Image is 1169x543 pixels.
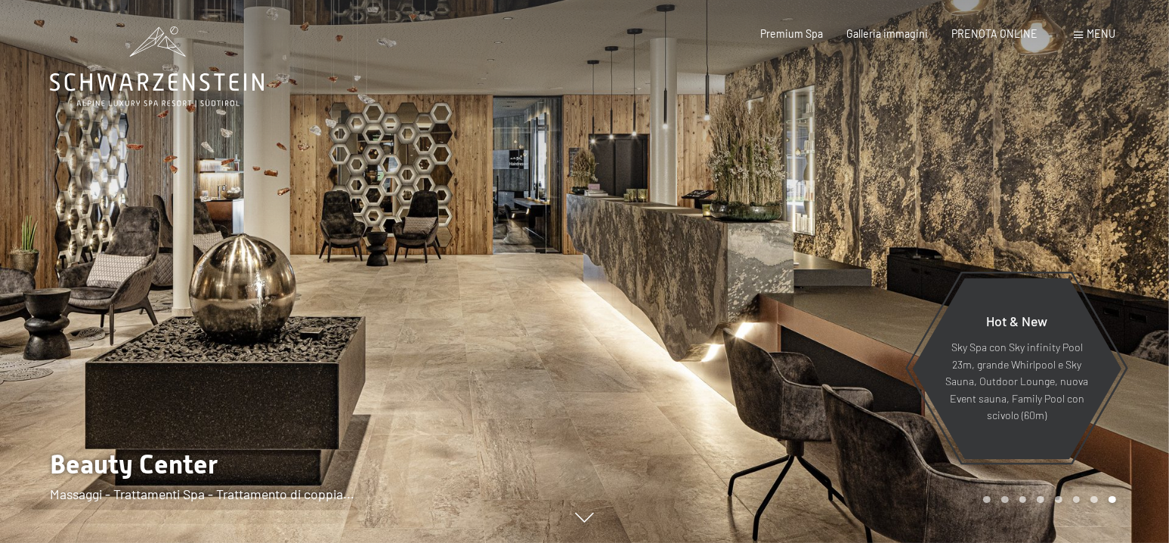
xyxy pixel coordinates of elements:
[911,277,1122,460] a: Hot & New Sky Spa con Sky infinity Pool 23m, grande Whirlpool e Sky Sauna, Outdoor Lounge, nuova ...
[951,27,1038,40] a: PRENOTA ONLINE
[983,496,991,504] div: Carousel Page 1
[1019,496,1027,504] div: Carousel Page 3
[1087,27,1116,40] span: Menu
[1037,496,1044,504] div: Carousel Page 4
[986,313,1047,329] span: Hot & New
[846,27,928,40] a: Galleria immagini
[760,27,823,40] a: Premium Spa
[1055,496,1062,504] div: Carousel Page 5
[978,496,1115,504] div: Carousel Pagination
[1090,496,1098,504] div: Carousel Page 7
[945,339,1089,424] p: Sky Spa con Sky infinity Pool 23m, grande Whirlpool e Sky Sauna, Outdoor Lounge, nuova Event saun...
[1109,496,1116,504] div: Carousel Page 8 (Current Slide)
[1001,496,1009,504] div: Carousel Page 2
[1073,496,1081,504] div: Carousel Page 6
